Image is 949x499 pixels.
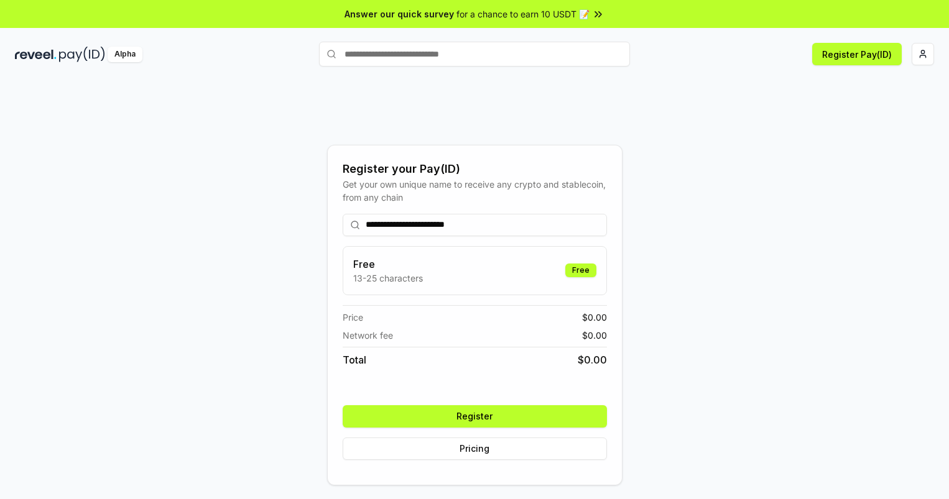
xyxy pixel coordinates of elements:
[15,47,57,62] img: reveel_dark
[343,329,393,342] span: Network fee
[582,329,607,342] span: $ 0.00
[565,263,596,277] div: Free
[345,7,454,21] span: Answer our quick survey
[59,47,105,62] img: pay_id
[343,405,607,428] button: Register
[578,352,607,367] span: $ 0.00
[343,437,607,460] button: Pricing
[343,352,366,367] span: Total
[343,311,363,324] span: Price
[343,160,607,178] div: Register your Pay(ID)
[812,43,902,65] button: Register Pay(ID)
[108,47,142,62] div: Alpha
[343,178,607,204] div: Get your own unique name to receive any crypto and stablecoin, from any chain
[353,272,423,285] p: 13-25 characters
[582,311,607,324] span: $ 0.00
[353,257,423,272] h3: Free
[456,7,590,21] span: for a chance to earn 10 USDT 📝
